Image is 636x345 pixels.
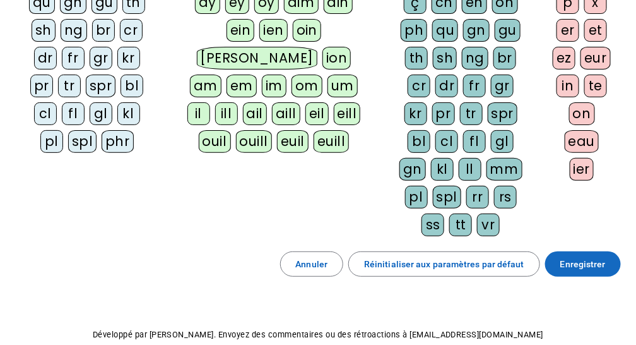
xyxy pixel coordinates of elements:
[197,47,317,70] div: [PERSON_NAME]
[236,130,272,153] div: ouill
[117,102,140,125] div: kl
[432,19,458,42] div: qu
[584,75,607,97] div: te
[556,75,579,97] div: in
[187,102,210,125] div: il
[120,19,143,42] div: cr
[92,19,115,42] div: br
[463,75,486,97] div: fr
[215,102,238,125] div: ill
[262,75,286,97] div: im
[90,102,112,125] div: gl
[435,75,458,97] div: dr
[405,186,428,209] div: pl
[494,186,517,209] div: rs
[433,47,457,70] div: sh
[227,19,255,42] div: ein
[466,186,489,209] div: rr
[121,75,143,97] div: bl
[431,158,454,181] div: kl
[280,251,344,277] button: Annuler
[560,257,606,272] span: Enregistrer
[545,251,621,277] button: Enregistrer
[477,214,500,236] div: vr
[401,19,427,42] div: ph
[433,186,462,209] div: spl
[117,47,140,70] div: kr
[348,251,540,277] button: Réinitialiser aux paramètres par défaut
[296,257,328,272] span: Annuler
[449,214,472,236] div: tt
[491,130,514,153] div: gl
[364,257,524,272] span: Réinitialiser aux paramètres par défaut
[580,47,611,70] div: eur
[190,75,221,97] div: am
[277,130,309,153] div: euil
[493,47,516,70] div: br
[327,75,358,97] div: um
[405,47,428,70] div: th
[553,47,575,70] div: ez
[90,47,112,70] div: gr
[10,327,626,342] p: Développé par [PERSON_NAME]. Envoyez des commentaires ou des rétroactions à [EMAIL_ADDRESS][DOMAI...
[488,102,518,125] div: spr
[243,102,268,125] div: ail
[227,75,257,97] div: em
[30,75,53,97] div: pr
[584,19,607,42] div: et
[259,19,288,42] div: ien
[86,75,116,97] div: spr
[495,19,521,42] div: gu
[486,158,522,181] div: mm
[408,75,430,97] div: cr
[421,214,444,236] div: ss
[463,19,490,42] div: gn
[314,130,349,153] div: euill
[462,47,488,70] div: ng
[569,102,595,125] div: on
[34,102,57,125] div: cl
[62,102,85,125] div: fl
[491,75,514,97] div: gr
[463,130,486,153] div: fl
[58,75,81,97] div: tr
[334,102,361,125] div: eill
[305,102,329,125] div: eil
[102,130,134,153] div: phr
[61,19,87,42] div: ng
[460,102,483,125] div: tr
[570,158,594,181] div: ier
[399,158,426,181] div: gn
[404,102,427,125] div: kr
[62,47,85,70] div: fr
[68,130,97,153] div: spl
[291,75,322,97] div: om
[272,102,300,125] div: aill
[199,130,231,153] div: ouil
[322,47,351,70] div: ion
[459,158,481,181] div: ll
[432,102,455,125] div: pr
[565,130,599,153] div: eau
[408,130,430,153] div: bl
[32,19,56,42] div: sh
[293,19,322,42] div: oin
[34,47,57,70] div: dr
[435,130,458,153] div: cl
[556,19,579,42] div: er
[40,130,63,153] div: pl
